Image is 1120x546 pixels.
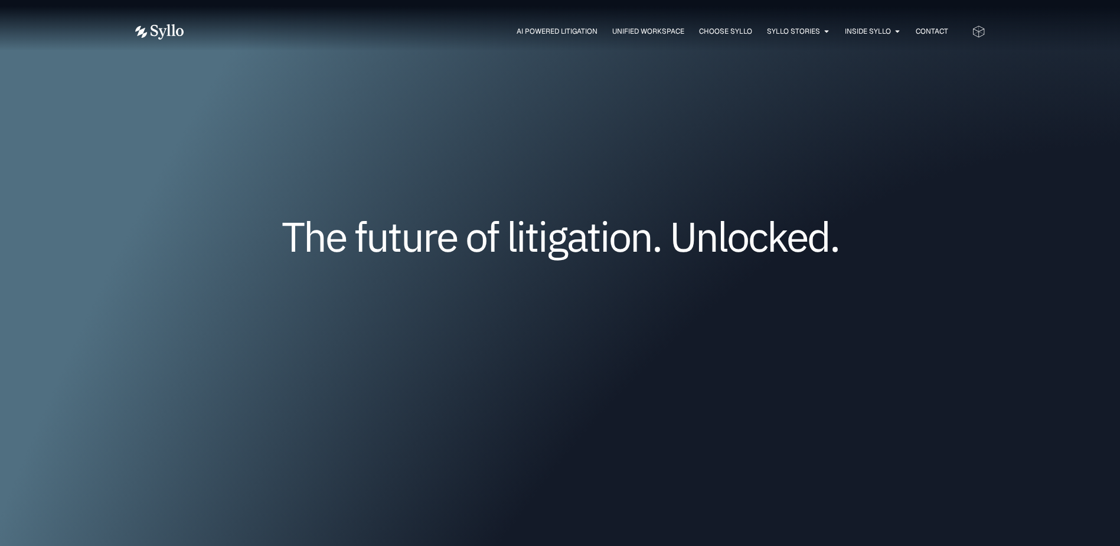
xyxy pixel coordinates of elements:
a: Syllo Stories [767,26,820,37]
div: Menu Toggle [207,26,948,37]
nav: Menu [207,26,948,37]
a: Unified Workspace [612,26,684,37]
a: AI Powered Litigation [517,26,597,37]
a: Choose Syllo [699,26,752,37]
h1: The future of litigation. Unlocked. [206,217,915,256]
a: Inside Syllo [845,26,891,37]
a: Contact [916,26,948,37]
img: Vector [135,24,184,40]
